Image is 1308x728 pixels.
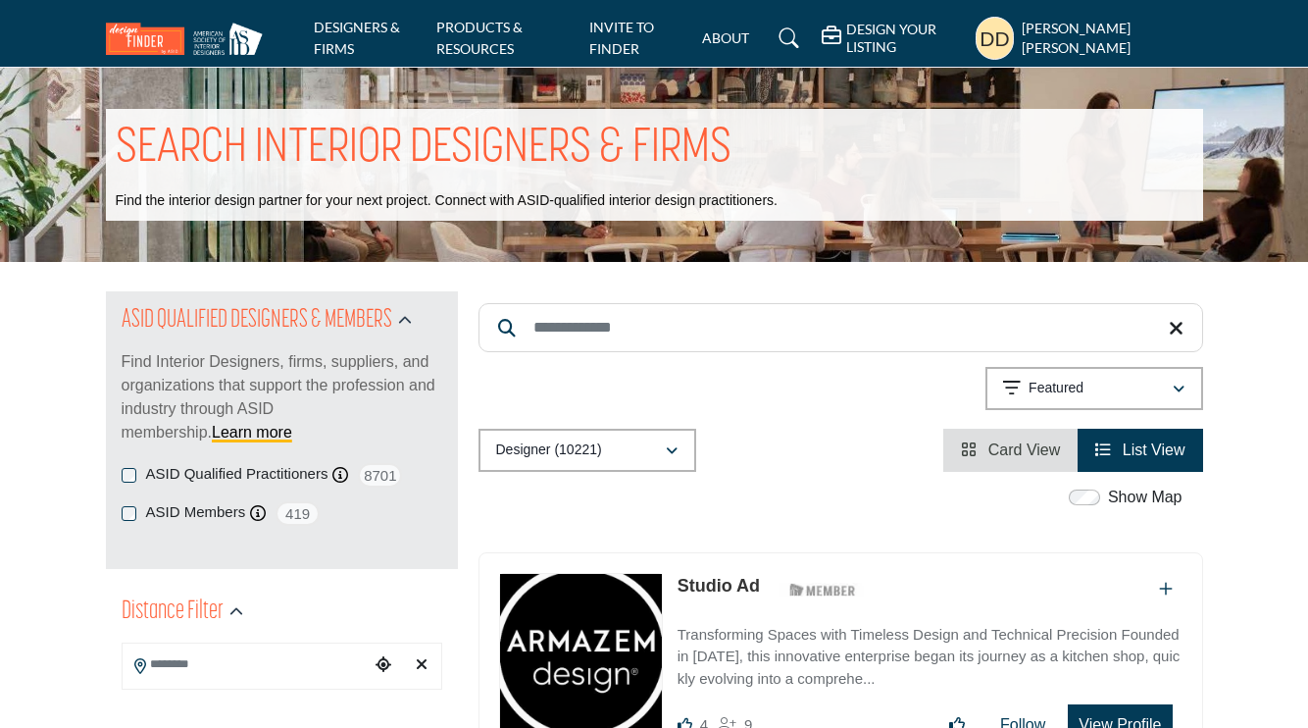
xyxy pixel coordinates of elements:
[678,624,1182,691] p: Transforming Spaces with Timeless Design and Technical Precision Founded in [DATE], this innovati...
[122,468,136,483] input: ASID Qualified Practitioners checkbox
[976,17,1014,60] button: Show hide supplier dropdown
[1078,429,1202,472] li: List View
[478,429,696,472] button: Designer (10221)
[1029,379,1083,398] p: Featured
[1095,442,1184,458] a: View List
[961,442,1060,458] a: View Card
[943,429,1078,472] li: Card View
[678,612,1182,691] a: Transforming Spaces with Timeless Design and Technical Precision Founded in [DATE], this innovati...
[779,578,867,602] img: ASID Members Badge Icon
[123,646,370,684] input: Search Location
[1022,19,1203,57] h5: [PERSON_NAME] [PERSON_NAME]
[358,463,402,488] span: 8701
[1108,486,1182,509] label: Show Map
[122,350,442,444] p: Find Interior Designers, firms, suppliers, and organizations that support the profession and indu...
[436,19,523,57] a: PRODUCTS & RESOURCES
[678,576,760,596] a: Studio Ad
[106,23,273,55] img: Site Logo
[122,303,392,338] h2: ASID QUALIFIED DESIGNERS & MEMBERS
[478,303,1203,352] input: Search Keyword
[589,19,654,57] a: INVITE TO FINDER
[276,501,320,526] span: 419
[146,463,328,486] label: ASID Qualified Practitioners
[760,23,812,54] a: Search
[122,506,136,521] input: ASID Members checkbox
[1123,442,1185,458] span: List View
[122,595,224,630] h2: Distance Filter
[407,645,435,687] div: Clear search location
[116,119,731,180] h1: SEARCH INTERIOR DESIGNERS & FIRMS
[988,442,1061,458] span: Card View
[212,424,292,441] a: Learn more
[369,645,397,687] div: Choose your current location
[702,29,749,46] a: ABOUT
[116,191,778,211] p: Find the interior design partner for your next project. Connect with ASID-qualified interior desi...
[314,19,400,57] a: DESIGNERS & FIRMS
[985,367,1203,410] button: Featured
[822,21,966,56] div: DESIGN YOUR LISTING
[678,573,760,599] p: Studio Ad
[146,501,246,524] label: ASID Members
[846,21,966,56] h5: DESIGN YOUR LISTING
[1159,581,1173,598] a: Add To List
[496,441,602,460] p: Designer (10221)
